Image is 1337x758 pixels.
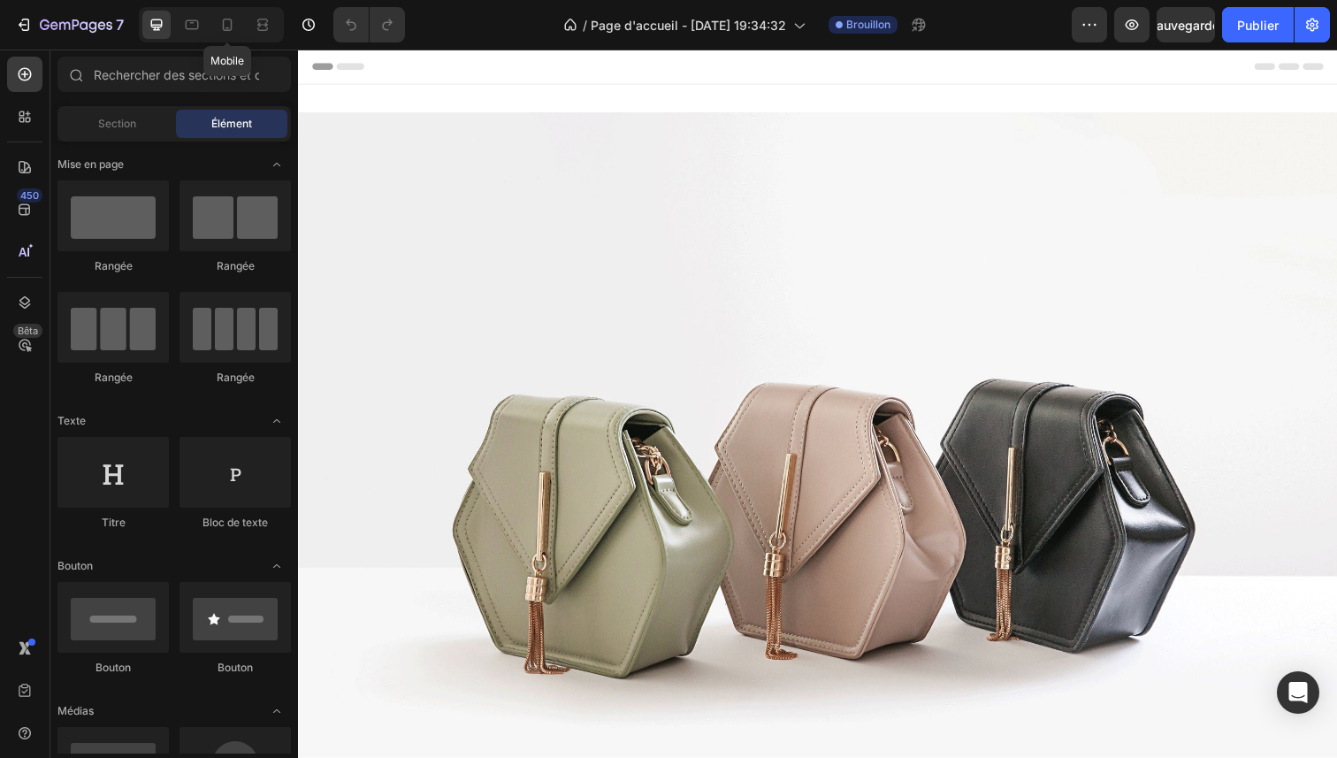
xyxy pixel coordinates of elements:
[20,189,39,202] font: 450
[298,50,1337,758] iframe: Zone de conception
[202,516,268,529] font: Bloc de texte
[57,414,86,427] font: Texte
[263,552,291,580] span: Basculer pour ouvrir
[217,371,255,384] font: Rangée
[263,407,291,435] span: Basculer pour ouvrir
[1222,7,1294,42] button: Publier
[57,704,94,717] font: Médias
[333,7,405,42] div: Annuler/Rétablir
[7,7,132,42] button: 7
[102,516,126,529] font: Titre
[57,559,93,572] font: Bouton
[1149,18,1224,33] font: Sauvegarder
[18,325,38,337] font: Bêta
[95,371,133,384] font: Rangée
[846,18,890,31] font: Brouillon
[591,18,786,33] font: Page d'accueil - [DATE] 19:34:32
[263,697,291,725] span: Basculer pour ouvrir
[57,157,124,171] font: Mise en page
[57,57,291,92] input: Rechercher des sections et des éléments
[211,117,252,130] font: Élément
[116,16,124,34] font: 7
[263,150,291,179] span: Basculer pour ouvrir
[583,18,587,33] font: /
[218,661,253,674] font: Bouton
[1277,671,1319,714] div: Ouvrir Intercom Messenger
[217,259,255,272] font: Rangée
[95,661,131,674] font: Bouton
[98,117,136,130] font: Section
[1157,7,1215,42] button: Sauvegarder
[95,259,133,272] font: Rangée
[1237,18,1279,33] font: Publier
